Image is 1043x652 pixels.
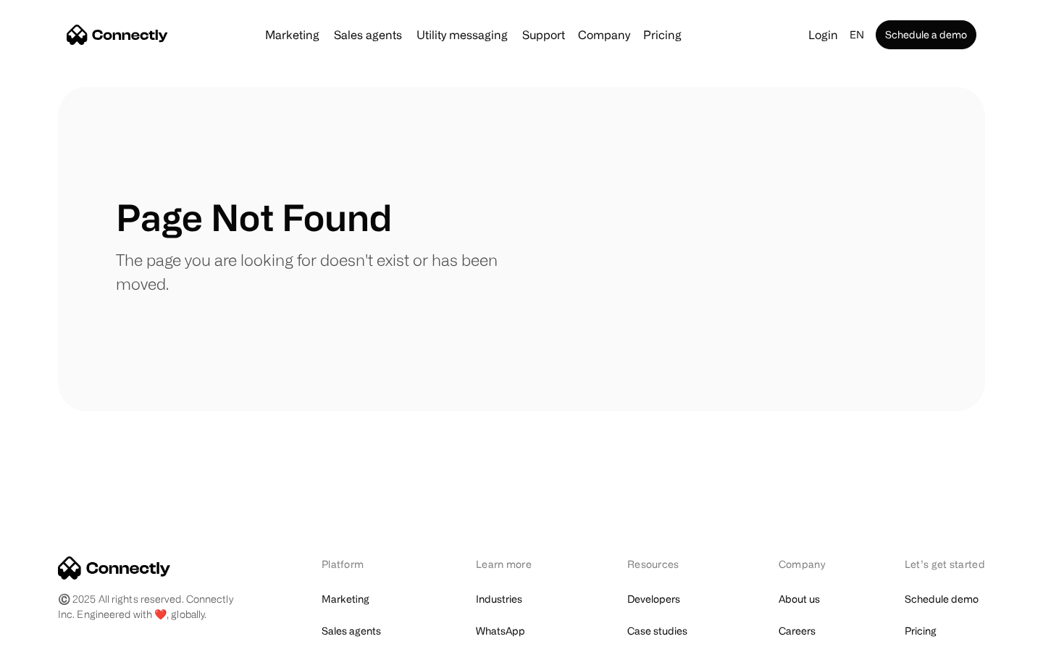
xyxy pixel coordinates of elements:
[779,556,829,572] div: Company
[476,556,552,572] div: Learn more
[322,556,401,572] div: Platform
[328,29,408,41] a: Sales agents
[876,20,976,49] a: Schedule a demo
[850,25,864,45] div: en
[803,25,844,45] a: Login
[627,589,680,609] a: Developers
[516,29,571,41] a: Support
[14,625,87,647] aside: Language selected: English
[322,589,369,609] a: Marketing
[905,556,985,572] div: Let’s get started
[476,589,522,609] a: Industries
[476,621,525,641] a: WhatsApp
[259,29,325,41] a: Marketing
[116,196,392,239] h1: Page Not Found
[411,29,514,41] a: Utility messaging
[627,556,703,572] div: Resources
[29,627,87,647] ul: Language list
[779,621,816,641] a: Careers
[779,589,820,609] a: About us
[578,25,630,45] div: Company
[905,589,979,609] a: Schedule demo
[905,621,937,641] a: Pricing
[322,621,381,641] a: Sales agents
[627,621,687,641] a: Case studies
[637,29,687,41] a: Pricing
[116,248,521,296] p: The page you are looking for doesn't exist or has been moved.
